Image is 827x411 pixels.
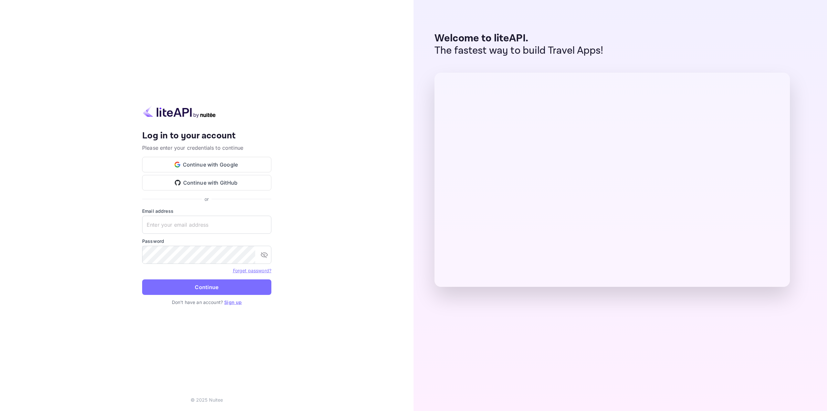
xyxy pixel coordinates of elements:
[434,32,603,45] p: Welcome to liteAPI.
[142,216,271,234] input: Enter your email address
[233,267,271,274] a: Forget password?
[142,105,216,118] img: liteapi
[142,208,271,214] label: Email address
[434,73,790,287] img: liteAPI Dashboard Preview
[191,396,223,403] p: © 2025 Nuitee
[224,299,242,305] a: Sign up
[434,45,603,57] p: The fastest way to build Travel Apps!
[142,175,271,190] button: Continue with GitHub
[258,248,271,261] button: toggle password visibility
[142,299,271,306] p: Don't have an account?
[142,157,271,172] button: Continue with Google
[233,268,271,273] a: Forget password?
[142,144,271,152] p: Please enter your credentials to continue
[142,130,271,142] h4: Log in to your account
[142,238,271,244] label: Password
[142,279,271,295] button: Continue
[204,196,209,202] p: or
